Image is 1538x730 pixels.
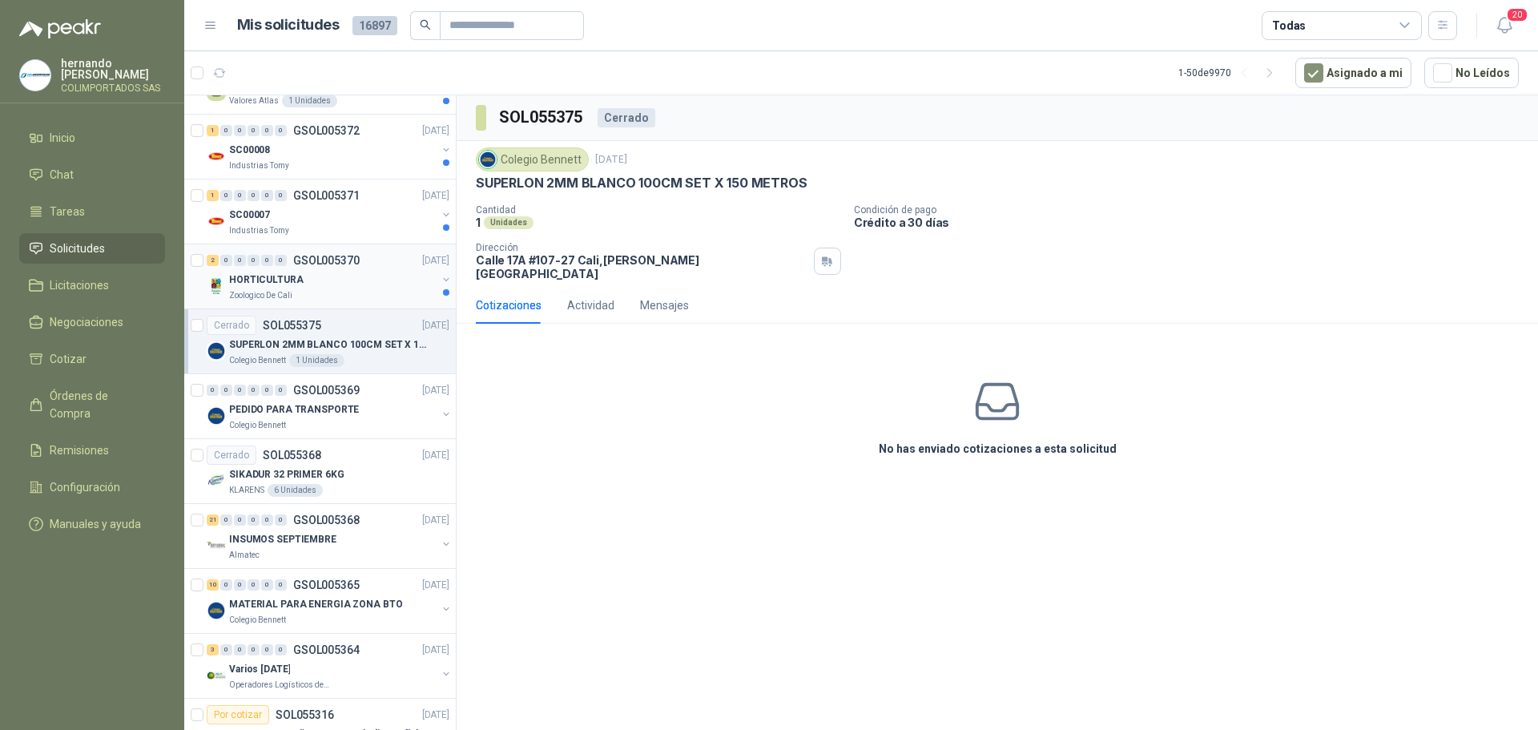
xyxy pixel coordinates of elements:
img: Logo peakr [19,19,101,38]
div: 0 [248,385,260,396]
span: Remisiones [50,442,109,459]
span: Licitaciones [50,276,109,294]
p: COLIMPORTADOS SAS [61,83,165,93]
a: Negociaciones [19,307,165,337]
p: SUPERLON 2MM BLANCO 100CM SET X 150 METROS [229,337,429,353]
span: Configuración [50,478,120,496]
p: Dirección [476,242,807,253]
img: Company Logo [207,601,226,620]
h3: SOL055375 [499,105,585,130]
div: 0 [234,644,246,655]
span: Negociaciones [50,313,123,331]
a: Solicitudes [19,233,165,264]
div: Todas [1272,17,1306,34]
a: Configuración [19,472,165,502]
div: 1 Unidades [282,95,337,107]
p: Operadores Logísticos del Caribe [229,679,330,692]
div: 0 [234,385,246,396]
div: 0 [220,255,232,266]
div: 3 [207,644,219,655]
div: 0 [220,514,232,526]
img: Company Logo [207,406,226,425]
a: CerradoSOL055375[DATE] Company LogoSUPERLON 2MM BLANCO 100CM SET X 150 METROSColegio Bennett1 Uni... [184,309,456,374]
div: 0 [261,579,273,591]
p: Colegio Bennett [229,419,286,432]
a: 1 0 0 0 0 0 GSOL005371[DATE] Company LogoSC00007Industrias Tomy [207,186,453,237]
img: Company Logo [207,666,226,685]
span: Órdenes de Compra [50,387,150,422]
a: 1 0 0 0 0 0 GSOL005372[DATE] Company LogoSC00008Industrias Tomy [207,121,453,172]
div: 0 [207,385,219,396]
p: Industrias Tomy [229,224,289,237]
p: INSUMOS SEPTIEMBRE [229,532,336,547]
div: 0 [275,579,287,591]
a: CerradoSOL055368[DATE] Company LogoSIKADUR 32 PRIMER 6KGKLARENS6 Unidades [184,439,456,504]
img: Company Logo [207,471,226,490]
p: [DATE] [422,383,449,398]
span: Tareas [50,203,85,220]
div: Mensajes [640,296,689,314]
p: SC00007 [229,208,270,223]
button: 20 [1490,11,1519,40]
p: KLARENS [229,484,264,497]
p: MATERIAL PARA ENERGIA ZONA BTO [229,597,402,612]
p: [DATE] [422,253,449,268]
p: Zoologico De Cali [229,289,292,302]
div: 0 [261,514,273,526]
p: Colegio Bennett [229,614,286,627]
p: Calle 17A #107-27 Cali , [PERSON_NAME][GEOGRAPHIC_DATA] [476,253,807,280]
p: [DATE] [422,513,449,528]
div: Por cotizar [207,705,269,724]
p: [DATE] [422,643,449,658]
div: Cerrado [598,108,655,127]
p: [DATE] [422,318,449,333]
div: 0 [275,514,287,526]
div: 1 [207,190,219,201]
p: [DATE] [422,578,449,593]
img: Company Logo [207,276,226,296]
div: 0 [248,644,260,655]
p: GSOL005369 [293,385,360,396]
div: 1 Unidades [289,354,344,367]
div: 21 [207,514,219,526]
a: Órdenes de Compra [19,381,165,429]
p: Valores Atlas [229,95,279,107]
p: [DATE] [422,708,449,723]
a: Remisiones [19,435,165,466]
img: Company Logo [479,151,497,168]
div: 0 [234,514,246,526]
div: Cerrado [207,446,256,465]
span: 20 [1506,7,1528,22]
h1: Mis solicitudes [237,14,340,37]
a: Chat [19,159,165,190]
div: 0 [234,125,246,136]
div: Cerrado [207,316,256,335]
a: 10 0 0 0 0 0 GSOL005365[DATE] Company LogoMATERIAL PARA ENERGIA ZONA BTOColegio Bennett [207,575,453,627]
div: 0 [248,514,260,526]
p: SC00008 [229,143,270,158]
span: Manuales y ayuda [50,515,141,533]
div: 0 [220,385,232,396]
div: 6 Unidades [268,484,323,497]
div: 1 [207,125,219,136]
div: 0 [275,125,287,136]
div: 0 [261,125,273,136]
div: 0 [220,190,232,201]
p: SUPERLON 2MM BLANCO 100CM SET X 150 METROS [476,175,807,192]
p: Cantidad [476,204,841,216]
a: Licitaciones [19,270,165,300]
div: 0 [275,255,287,266]
div: 0 [234,579,246,591]
p: hernando [PERSON_NAME] [61,58,165,80]
div: 2 [207,255,219,266]
a: Tareas [19,196,165,227]
a: Cotizar [19,344,165,374]
span: Chat [50,166,74,184]
div: 0 [248,190,260,201]
p: SOL055368 [263,450,321,461]
p: [DATE] [422,123,449,139]
a: 21 0 0 0 0 0 GSOL005368[DATE] Company LogoINSUMOS SEPTIEMBREAlmatec [207,510,453,562]
span: Inicio [50,129,75,147]
p: Condición de pago [854,204,1532,216]
p: 1 [476,216,481,229]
